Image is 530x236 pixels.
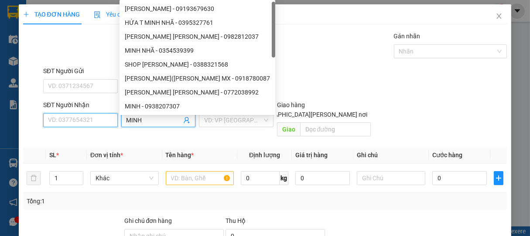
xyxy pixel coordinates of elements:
[494,175,503,182] span: plus
[43,100,118,110] div: SĐT Người Nhận
[125,46,270,55] div: MINH NHÃ - 0354539399
[125,101,270,111] div: MINH - 0938207307
[125,60,270,69] div: SHOP [PERSON_NAME] - 0388321568
[277,122,300,136] span: Giao
[94,11,101,18] img: icon
[125,88,270,97] div: [PERSON_NAME] [PERSON_NAME] - 0772038992
[49,152,56,158] span: SL
[96,172,153,185] span: Khác
[183,117,190,124] span: user-add
[394,33,421,40] label: Gán nhãn
[4,58,10,64] span: environment
[166,171,234,185] input: VD: Bàn, Ghế
[90,152,123,158] span: Đơn vị tính
[125,18,270,27] div: HỨA T MINH NHÃ - 0395327761
[23,11,29,17] span: plus
[23,11,80,18] span: TẠO ĐƠN HÀNG
[494,171,504,185] button: plus
[280,171,288,185] span: kg
[120,71,275,85] div: MINH KHÁNH(NGỌC ĐÔNG MX - 0918780087
[295,171,350,185] input: 0
[125,74,270,83] div: [PERSON_NAME]([PERSON_NAME] MX - 0918780087
[432,152,462,158] span: Cước hàng
[300,122,371,136] input: Dọc đường
[27,171,41,185] button: delete
[248,110,371,119] span: [GEOGRAPHIC_DATA][PERSON_NAME] nơi
[120,44,275,57] div: MINH NHÃ - 0354539399
[226,217,246,224] span: Thu Hộ
[43,66,118,76] div: SĐT Người Gửi
[120,99,275,113] div: MINH - 0938207307
[120,2,275,16] div: MINH ĐĂNG - 09193679630
[125,4,270,13] div: [PERSON_NAME] - 09193679630
[166,152,194,158] span: Tên hàng
[277,101,305,108] span: Giao hàng
[487,4,511,29] button: Close
[60,47,116,57] li: VP Quận 8
[120,16,275,30] div: HỨA T MINH NHÃ - 0395327761
[120,57,275,71] div: SHOP VĂN MINH - 0388321568
[60,58,66,64] span: environment
[4,47,60,57] li: VP Sóc Trăng
[120,30,275,44] div: LÊ MINH HOÀNG - 0982812037
[4,4,127,37] li: Vĩnh Thành (Sóc Trăng)
[120,85,275,99] div: HUỲNH MINH VINH - 0772038992
[249,152,280,158] span: Định lượng
[27,196,205,206] div: Tổng: 1
[496,13,503,20] span: close
[4,4,35,35] img: logo.jpg
[353,147,428,164] th: Ghi chú
[295,152,328,158] span: Giá trị hàng
[124,217,172,224] label: Ghi chú đơn hàng
[357,171,425,185] input: Ghi Chú
[125,32,270,41] div: [PERSON_NAME] [PERSON_NAME] - 0982812037
[94,11,186,18] span: Yêu cầu xuất hóa đơn điện tử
